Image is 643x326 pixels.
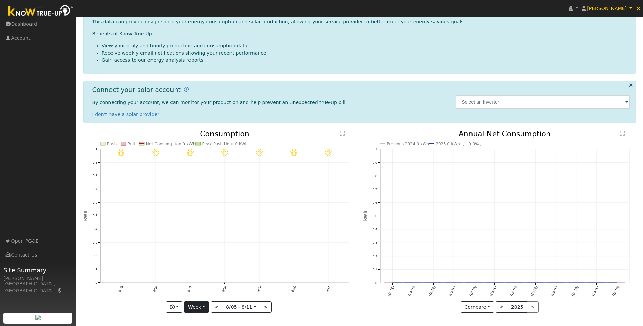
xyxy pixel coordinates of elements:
[92,86,181,94] h1: Connect your solar account
[387,142,429,146] text: Previous 2024 0 kWh
[436,142,481,146] text: 2025 0 kWh [ +0.0% ]
[530,285,538,297] text: [DATE]
[469,285,477,297] text: [DATE]
[534,282,537,284] circle: onclick=""
[152,285,158,293] text: 8/06
[118,149,124,156] i: 8/05 - Clear
[407,285,415,297] text: [DATE]
[102,57,630,64] li: Gain access to our energy analysis reports
[432,282,435,284] circle: onclick=""
[221,285,227,293] text: 8/08
[325,285,331,293] text: 8/11
[92,30,630,37] p: Benefits of Know True-Up:
[340,130,345,136] text: 
[375,147,377,151] text: 1
[575,282,578,284] circle: onclick=""
[456,95,630,109] input: Select an Inverter
[428,285,436,297] text: [DATE]
[372,201,377,204] text: 0.6
[571,285,579,297] text: [DATE]
[184,301,209,313] button: Week
[591,285,599,297] text: [DATE]
[92,111,160,117] a: I don't have a solar provider
[200,129,249,138] text: Consumption
[57,288,63,293] a: Map
[93,267,97,271] text: 0.1
[636,4,641,13] span: ×
[595,282,598,284] circle: onclick=""
[95,281,97,285] text: 0
[363,211,367,221] text: kWh
[221,149,228,156] i: 8/08 - Clear
[187,149,194,156] i: 8/07 - Clear
[372,214,377,218] text: 0.5
[375,281,377,285] text: 0
[3,275,73,282] div: [PERSON_NAME]
[92,19,465,24] span: This data can provide insights into your energy consumption and solar production, allowing your s...
[93,227,97,231] text: 0.4
[211,301,223,313] button: <
[372,268,377,271] text: 0.1
[152,149,159,156] i: 8/06 - Clear
[372,161,377,164] text: 0.9
[372,174,377,178] text: 0.8
[256,149,263,156] i: 8/09 - Clear
[325,149,332,156] i: 8/11 - Clear
[620,130,625,136] text: 
[290,149,297,156] i: 8/10 - Clear
[102,42,630,49] li: View your daily and hourly production and consumption data
[507,301,527,313] button: 2025
[107,142,117,146] text: Push
[127,142,135,146] text: Pull
[514,282,516,284] circle: onclick=""
[587,6,627,11] span: [PERSON_NAME]
[496,301,507,313] button: <
[95,147,97,151] text: 1
[187,285,193,293] text: 8/07
[372,227,377,231] text: 0.4
[93,161,97,164] text: 0.9
[459,129,551,138] text: Annual Net Consumption
[93,201,97,204] text: 0.6
[93,214,97,218] text: 0.5
[387,285,395,297] text: [DATE]
[3,266,73,275] span: Site Summary
[146,142,196,146] text: Net Consumption 0 kWh
[222,301,260,313] button: 8/05 - 8/11
[372,241,377,245] text: 0.3
[510,285,518,297] text: [DATE]
[35,315,41,320] img: retrieve
[202,142,248,146] text: Peak Push Hour 0 kWh
[5,4,76,19] img: Know True-Up
[461,301,494,313] button: Compare
[102,49,630,57] li: Receive weekly email notifications showing your recent performance
[612,285,620,297] text: [DATE]
[493,282,496,284] circle: onclick=""
[290,285,297,293] text: 8/10
[93,174,97,178] text: 0.8
[372,187,377,191] text: 0.7
[256,285,262,293] text: 8/09
[93,254,97,258] text: 0.2
[473,282,475,284] circle: onclick=""
[93,241,97,245] text: 0.3
[489,285,497,297] text: [DATE]
[452,282,455,284] circle: onclick=""
[118,285,124,293] text: 8/05
[260,301,272,313] button: >
[92,100,347,105] span: By connecting your account, we can monitor your production and help prevent an unexpected true-up...
[83,211,88,221] text: kWh
[93,187,97,191] text: 0.7
[616,282,618,284] circle: onclick=""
